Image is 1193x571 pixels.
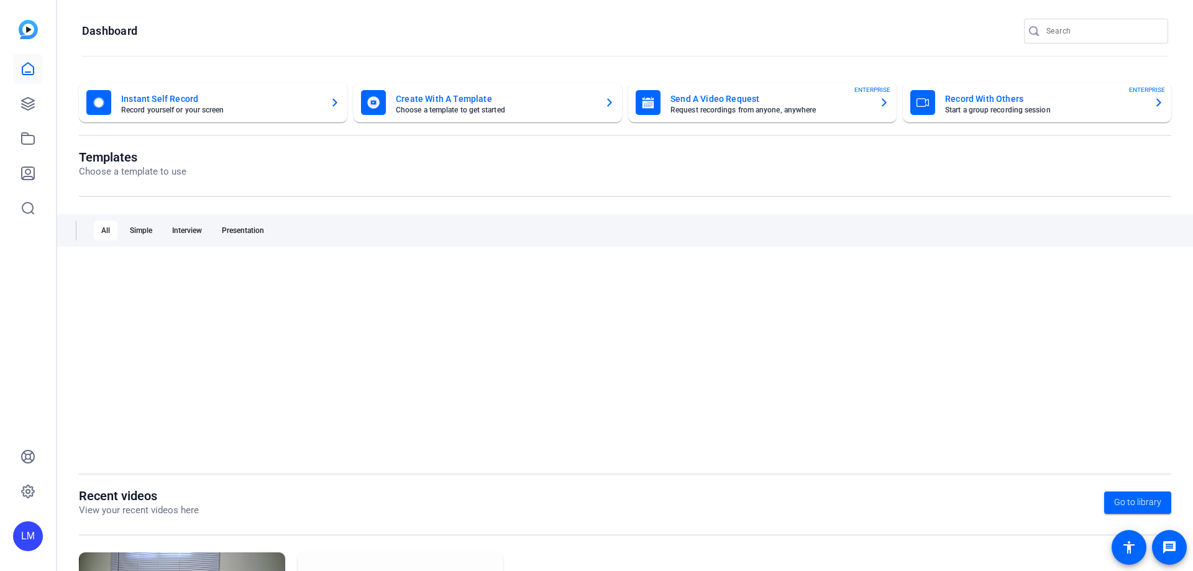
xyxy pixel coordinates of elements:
[396,91,595,106] mat-card-title: Create With A Template
[79,150,186,165] h1: Templates
[122,221,160,240] div: Simple
[945,106,1144,114] mat-card-subtitle: Start a group recording session
[1046,24,1158,39] input: Search
[19,20,38,39] img: blue-gradient.svg
[670,91,869,106] mat-card-title: Send A Video Request
[79,503,199,518] p: View your recent videos here
[214,221,272,240] div: Presentation
[82,24,137,39] h1: Dashboard
[396,106,595,114] mat-card-subtitle: Choose a template to get started
[903,83,1171,122] button: Record With OthersStart a group recording sessionENTERPRISE
[1162,540,1177,555] mat-icon: message
[945,91,1144,106] mat-card-title: Record With Others
[165,221,209,240] div: Interview
[628,83,897,122] button: Send A Video RequestRequest recordings from anyone, anywhereENTERPRISE
[79,165,186,179] p: Choose a template to use
[13,521,43,551] div: LM
[1104,491,1171,514] a: Go to library
[354,83,622,122] button: Create With A TemplateChoose a template to get started
[121,106,320,114] mat-card-subtitle: Record yourself or your screen
[94,221,117,240] div: All
[121,91,320,106] mat-card-title: Instant Self Record
[1129,85,1165,94] span: ENTERPRISE
[79,488,199,503] h1: Recent videos
[670,106,869,114] mat-card-subtitle: Request recordings from anyone, anywhere
[1122,540,1136,555] mat-icon: accessibility
[79,83,347,122] button: Instant Self RecordRecord yourself or your screen
[854,85,890,94] span: ENTERPRISE
[1114,496,1161,509] span: Go to library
